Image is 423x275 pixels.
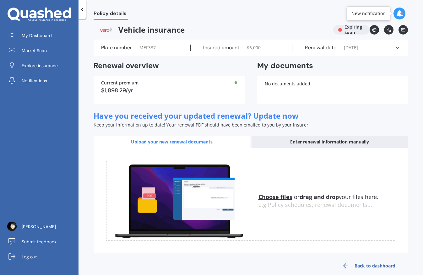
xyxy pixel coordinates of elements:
div: $1,898.29/yr [101,88,237,93]
span: or your files here. [258,193,378,201]
b: drag and drop [300,193,339,201]
a: Explore insurance [5,59,79,72]
label: Renewal date [305,45,336,51]
span: Have you received your updated renewal? Update now [94,111,299,121]
a: Back to dashboard [329,258,408,273]
div: New notification [351,10,386,17]
span: Market Scan [22,47,47,54]
a: Market Scan [5,44,79,57]
span: [PERSON_NAME] [22,224,56,230]
div: No documents added [257,76,408,104]
span: Vehicle insurance [94,25,328,35]
span: $ 6,000 [247,45,261,51]
h2: My documents [257,61,313,71]
div: Current premium [101,81,237,85]
span: Keep your information up to date! Your renewal PDF should have been emailed to you by your insurer. [94,122,310,128]
span: [DATE] [344,45,358,51]
a: Submit feedback [5,235,79,248]
a: Notifications [5,74,79,87]
span: Log out [22,254,37,260]
a: [PERSON_NAME] [5,220,79,233]
span: MEF337 [139,45,156,51]
label: Plate number [101,45,132,51]
span: Policy details [94,10,128,19]
u: Choose files [258,193,292,201]
img: Vero.png [94,25,118,35]
a: Log out [5,251,79,263]
a: My Dashboard [5,29,79,42]
img: upload.de96410c8ce839c3fdd5.gif [106,161,251,240]
span: My Dashboard [22,32,52,39]
div: Upload your new renewal documents [94,136,250,148]
span: Explore insurance [22,62,58,69]
div: Enter renewal information manually [252,136,408,148]
img: ACg8ocK7u_WRB_CMQY29gQ1Gk-eVQHk5tsBhZqwMaKnD38geuwm--yA=s96-c [7,222,17,231]
div: e.g Policy schedules, renewal documents... [258,202,395,208]
label: Insured amount [203,45,239,51]
h2: Renewal overview [94,61,245,71]
span: Submit feedback [22,239,57,245]
span: Notifications [22,78,47,84]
